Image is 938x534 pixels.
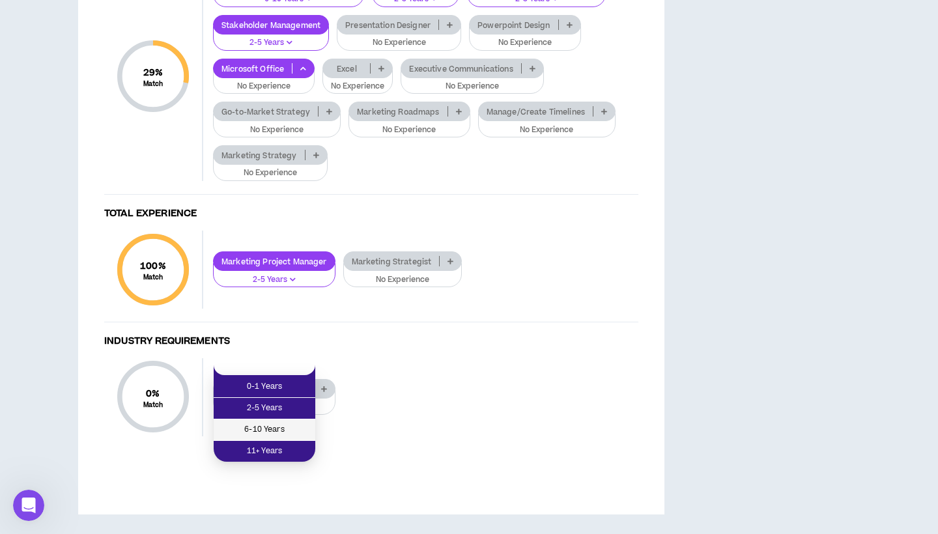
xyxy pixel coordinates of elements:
button: No Experience [401,70,544,94]
span: 11+ Years [221,444,307,458]
p: Powerpoint Design [470,20,558,30]
span: 0 % [143,387,163,400]
p: No Experience [221,81,306,92]
span: 0-1 Years [221,380,307,394]
button: No Experience [469,26,581,51]
p: Go-to-Market Strategy [214,107,318,117]
p: Microsoft Office [214,64,292,74]
small: Match [140,273,166,282]
p: Manage/Create Timelines [479,107,593,117]
span: 2-5 Years [221,401,307,415]
p: Marketing Strategy [214,150,305,160]
h4: Total Experience [104,208,638,220]
p: No Experience [409,81,535,92]
p: 2-5 Years [221,37,320,49]
p: No Experience [352,274,454,286]
p: Excel [323,64,370,74]
small: Match [143,400,163,410]
button: 2-5 Years [213,263,335,288]
span: 6-10 Years [221,423,307,437]
p: No Experience [487,124,607,136]
p: Presentation Designer [337,20,438,30]
button: No Experience [213,70,315,94]
span: 100 % [140,259,166,273]
p: Marketing Strategist [344,257,440,266]
h4: Industry Requirements [104,335,638,348]
p: 2-5 Years [221,274,327,286]
p: No Experience [331,81,384,92]
small: Match [143,79,163,89]
span: 29 % [143,66,163,79]
button: No Experience [213,156,328,181]
p: No Experience [345,37,453,49]
p: Stakeholder Management [214,20,328,30]
iframe: Intercom live chat [13,490,44,521]
p: No Experience [477,37,573,49]
button: No Experience [478,113,616,138]
p: No Experience [357,124,462,136]
p: No Experience [221,167,319,179]
p: Marketing Roadmaps [349,107,448,117]
button: No Experience [337,26,461,51]
button: No Experience [322,70,393,94]
button: 2-5 Years [213,26,329,51]
p: Marketing Project Manager [214,257,335,266]
button: No Experience [348,113,470,138]
p: No Experience [221,124,332,136]
button: No Experience [213,113,341,138]
p: Executive Communications [401,64,520,74]
button: No Experience [343,263,462,288]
